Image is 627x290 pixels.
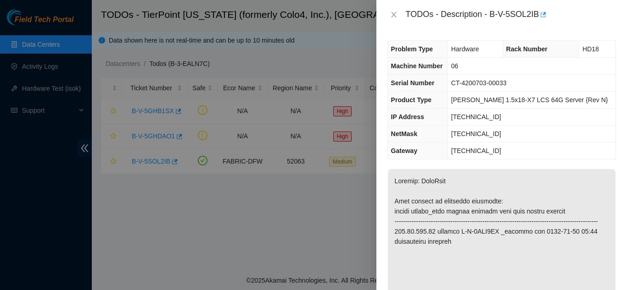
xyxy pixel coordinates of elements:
span: [TECHNICAL_ID] [451,113,501,120]
span: [TECHNICAL_ID] [451,130,501,137]
button: Close [387,11,400,19]
span: Hardware [451,45,479,53]
span: IP Address [391,113,424,120]
div: TODOs - Description - B-V-5SOL2IB [406,7,616,22]
span: Machine Number [391,62,443,70]
span: [PERSON_NAME] 1.5x18-X7 LCS 64G Server {Rev N} [451,96,608,104]
span: Serial Number [391,79,435,87]
span: Gateway [391,147,418,154]
span: Product Type [391,96,431,104]
span: 06 [451,62,459,70]
span: HD18 [582,45,599,53]
span: NetMask [391,130,418,137]
span: Problem Type [391,45,433,53]
span: [TECHNICAL_ID] [451,147,501,154]
span: close [390,11,397,18]
span: Rack Number [506,45,548,53]
span: CT-4200703-00033 [451,79,507,87]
